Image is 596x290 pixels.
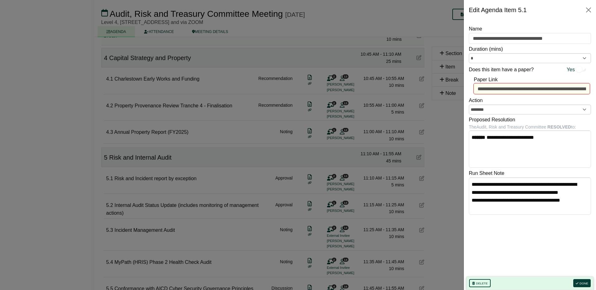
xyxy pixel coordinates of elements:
[469,45,503,53] label: Duration (mins)
[573,279,591,287] button: Done
[469,124,591,130] div: The Audit, Risk and Treasury Committee to:
[469,96,483,105] label: Action
[469,66,534,74] label: Does this item have a paper?
[469,5,527,15] div: Edit Agenda Item 5.1
[469,169,504,177] label: Run Sheet Note
[469,116,515,124] label: Proposed Resolution
[469,279,491,287] button: Delete
[584,5,594,15] button: Close
[474,76,498,84] label: Paper Link
[567,66,575,74] span: Yes
[547,124,571,129] b: RESOLVED
[469,25,482,33] label: Name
